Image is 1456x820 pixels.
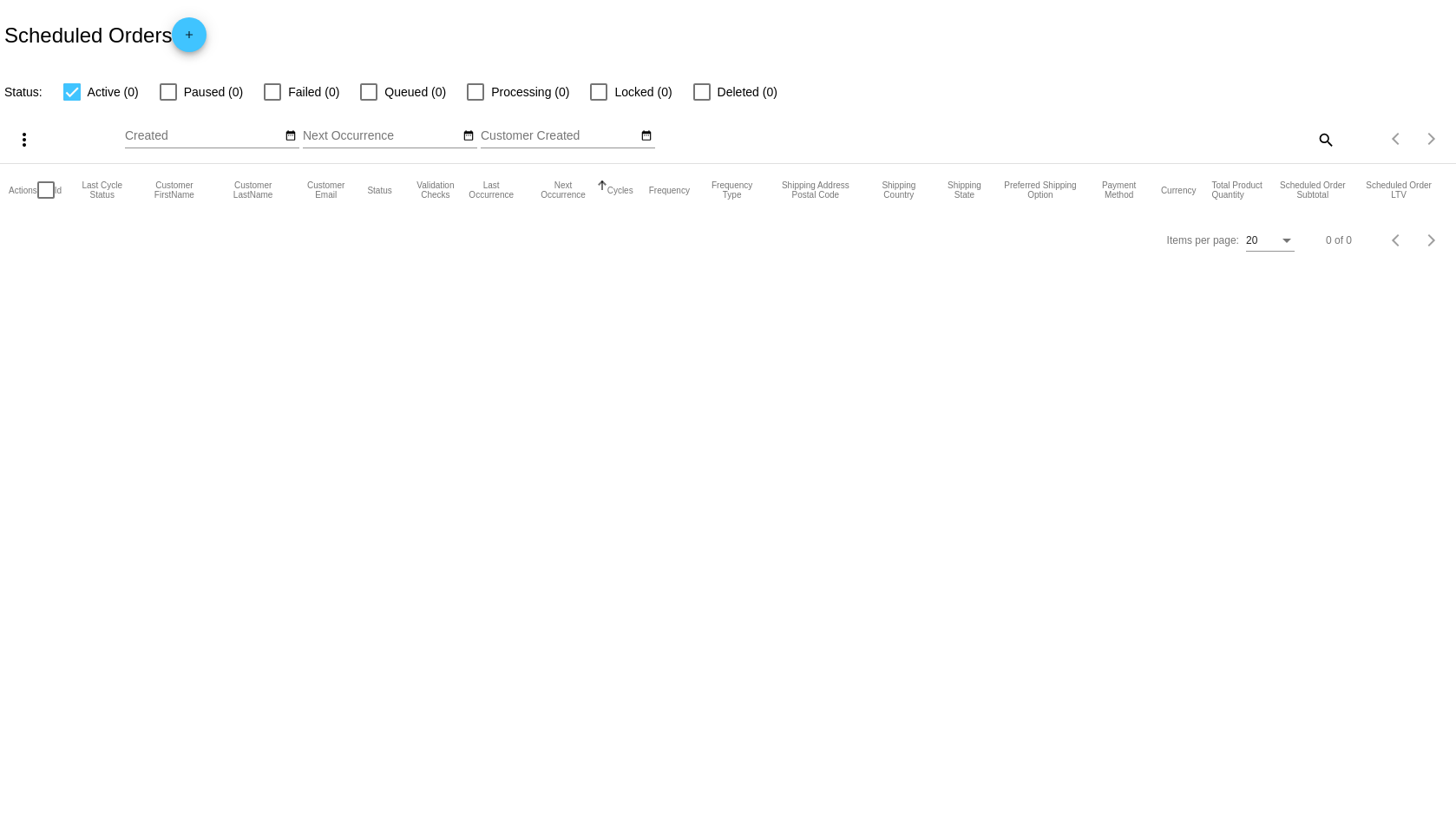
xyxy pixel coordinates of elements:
mat-icon: date_range [462,129,475,143]
mat-header-cell: Validation Checks [408,164,463,216]
div: Items per page: [1167,234,1239,246]
button: Change sorting for Id [55,185,62,195]
span: Processing (0) [491,82,569,102]
button: Change sorting for LastProcessingCycleId [77,180,127,200]
button: Change sorting for PreferredShippingOption [1004,180,1078,200]
button: Change sorting for Status [367,185,391,195]
span: Deleted (0) [718,82,777,102]
button: Change sorting for CustomerLastName [221,180,284,200]
button: Change sorting for ShippingState [941,180,987,200]
div: 0 of 0 [1326,234,1352,246]
button: Change sorting for CustomerFirstName [142,180,206,200]
span: 20 [1246,234,1257,246]
span: Locked (0) [614,82,672,102]
input: Customer Created [481,129,637,143]
button: Change sorting for ShippingCountry [872,180,925,200]
mat-icon: search [1315,126,1335,153]
span: Queued (0) [384,82,446,102]
button: Change sorting for Subtotal [1275,180,1350,200]
button: Change sorting for CustomerEmail [300,180,352,200]
mat-icon: more_vert [14,129,35,150]
button: Change sorting for LifetimeValue [1366,180,1432,200]
mat-icon: date_range [640,129,653,143]
mat-header-cell: Actions [9,164,37,216]
mat-header-cell: Total Product Quantity [1211,164,1275,216]
button: Change sorting for PaymentMethod.Type [1092,180,1145,200]
button: Change sorting for ShippingPostcode [774,180,856,200]
button: Change sorting for CurrencyIso [1161,185,1197,195]
button: Next page [1414,223,1449,258]
span: Paused (0) [184,82,243,102]
button: Change sorting for Frequency [649,185,690,195]
span: Active (0) [88,82,139,102]
h2: Scheduled Orders [4,17,207,52]
mat-icon: add [179,29,200,49]
input: Created [125,129,281,143]
button: Previous page [1380,223,1414,258]
button: Change sorting for NextOccurrenceUtc [535,180,591,200]
button: Change sorting for LastOccurrenceUtc [463,180,519,200]
button: Next page [1414,121,1449,156]
input: Next Occurrence [303,129,459,143]
button: Change sorting for Cycles [607,185,633,195]
span: Status: [4,85,43,99]
button: Previous page [1380,121,1414,156]
mat-select: Items per page: [1246,235,1295,247]
mat-icon: date_range [285,129,297,143]
span: Failed (0) [288,82,339,102]
button: Change sorting for FrequencyType [705,180,758,200]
